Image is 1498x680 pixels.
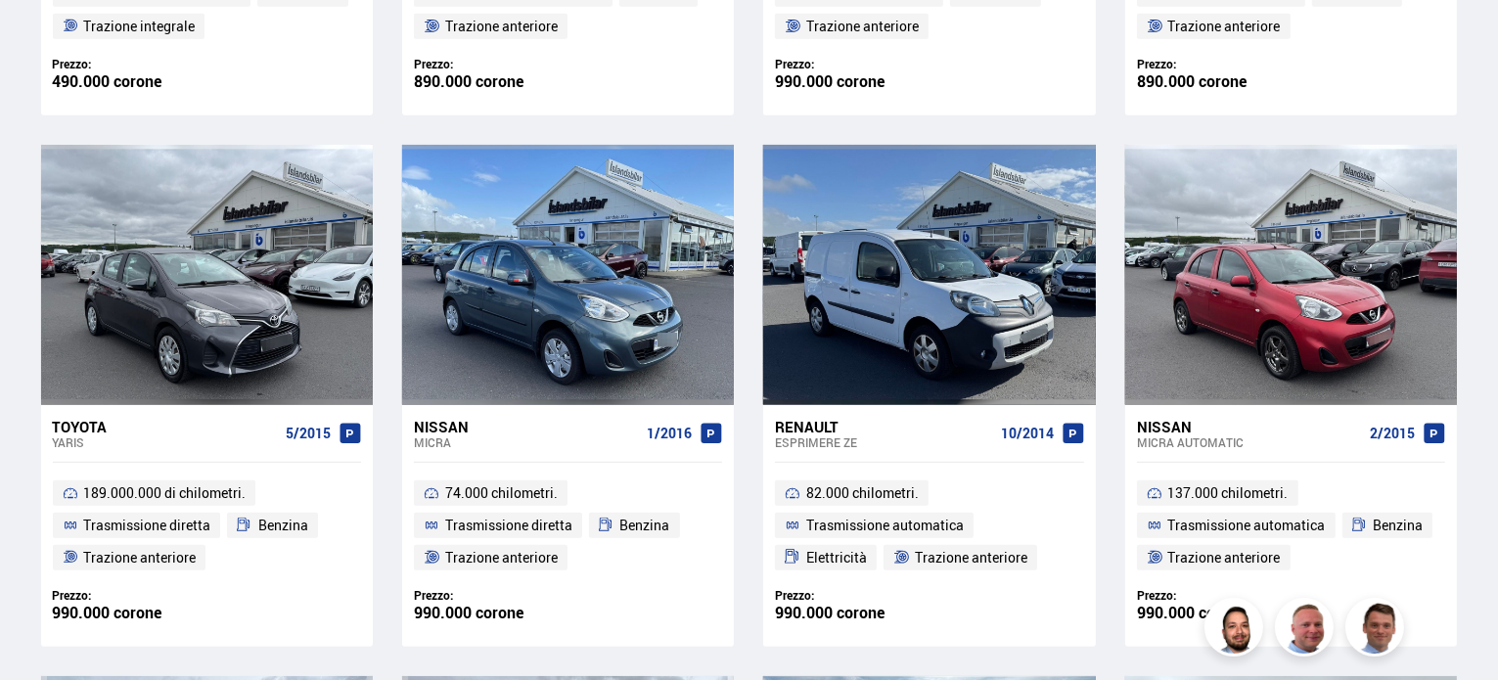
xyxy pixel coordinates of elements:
font: Nissan [414,417,469,436]
font: 890.000 corone [414,70,523,92]
font: Prezzo: [53,56,92,71]
font: 990.000 corone [1137,602,1247,623]
font: Renault [775,417,839,436]
font: Prezzo: [775,587,814,603]
font: 137.000 chilometri. [1168,483,1289,502]
font: Trazione anteriore [83,548,196,567]
font: Trazione integrale [83,17,195,35]
font: Nissan [1137,417,1192,436]
font: Prezzo: [1137,587,1176,603]
font: 1/2016 [647,424,692,442]
font: Trazione anteriore [806,17,919,35]
font: Benzina [258,516,308,534]
font: Trazione anteriore [445,17,558,35]
font: Benzina [620,516,670,534]
font: Trasmissione automatica [806,516,964,534]
font: 74.000 chilometri. [445,483,558,502]
a: Toyota Yaris 5/2015 189.000.000 di chilometri. Trasmissione diretta Benzina Trazione anteriore Pr... [41,405,373,647]
a: Nissan Micra 1/2016 74.000 chilometri. Trasmissione diretta Benzina Trazione anteriore Prezzo: 99... [402,405,734,647]
font: 10/2014 [1001,424,1054,442]
font: Trasmissione diretta [445,516,572,534]
font: 5/2015 [286,424,331,442]
font: 990.000 corone [775,602,885,623]
font: 990.000 corone [53,602,162,623]
font: 82.000 chilometri. [806,483,919,502]
font: Benzina [1373,516,1423,534]
font: 890.000 corone [1137,70,1247,92]
button: Apri l'interfaccia della chat LiveChat [16,8,74,67]
font: Prezzo: [414,56,453,71]
font: Trazione anteriore [1168,17,1281,35]
font: Prezzo: [414,587,453,603]
font: Micra AUTOMATIC [1137,434,1244,450]
font: Elettricità [806,548,867,567]
font: Esprimere ZE [775,434,857,450]
font: 490.000 corone [53,70,162,92]
img: nhp88E3Fdnt1Opn2.png [1207,601,1266,659]
img: siFngHWaQ9KaOqBr.png [1278,601,1337,659]
img: FbJEzSuNWCJXmdc-.webp [1348,601,1407,659]
font: Prezzo: [775,56,814,71]
font: 990.000 corone [775,70,885,92]
font: Trasmissione diretta [83,516,210,534]
font: Prezzo: [1137,56,1176,71]
a: Renault Esprimere ZE 10/2014 82.000 chilometri. Trasmissione automatica Elettricità Trazione ante... [763,405,1095,647]
font: Yaris [53,434,85,450]
font: Trazione anteriore [445,548,558,567]
font: Trazione anteriore [915,548,1027,567]
font: Trazione anteriore [1168,548,1281,567]
font: 2/2015 [1370,424,1415,442]
font: Prezzo: [53,587,92,603]
a: Nissan Micra AUTOMATIC 2/2015 137.000 chilometri. Trasmissione automatica Benzina Trazione anteri... [1125,405,1457,647]
font: Toyota [53,417,108,436]
font: 189.000.000 di chilometri. [83,483,246,502]
font: 990.000 corone [414,602,523,623]
font: Trasmissione automatica [1168,516,1326,534]
font: Micra [414,434,451,450]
